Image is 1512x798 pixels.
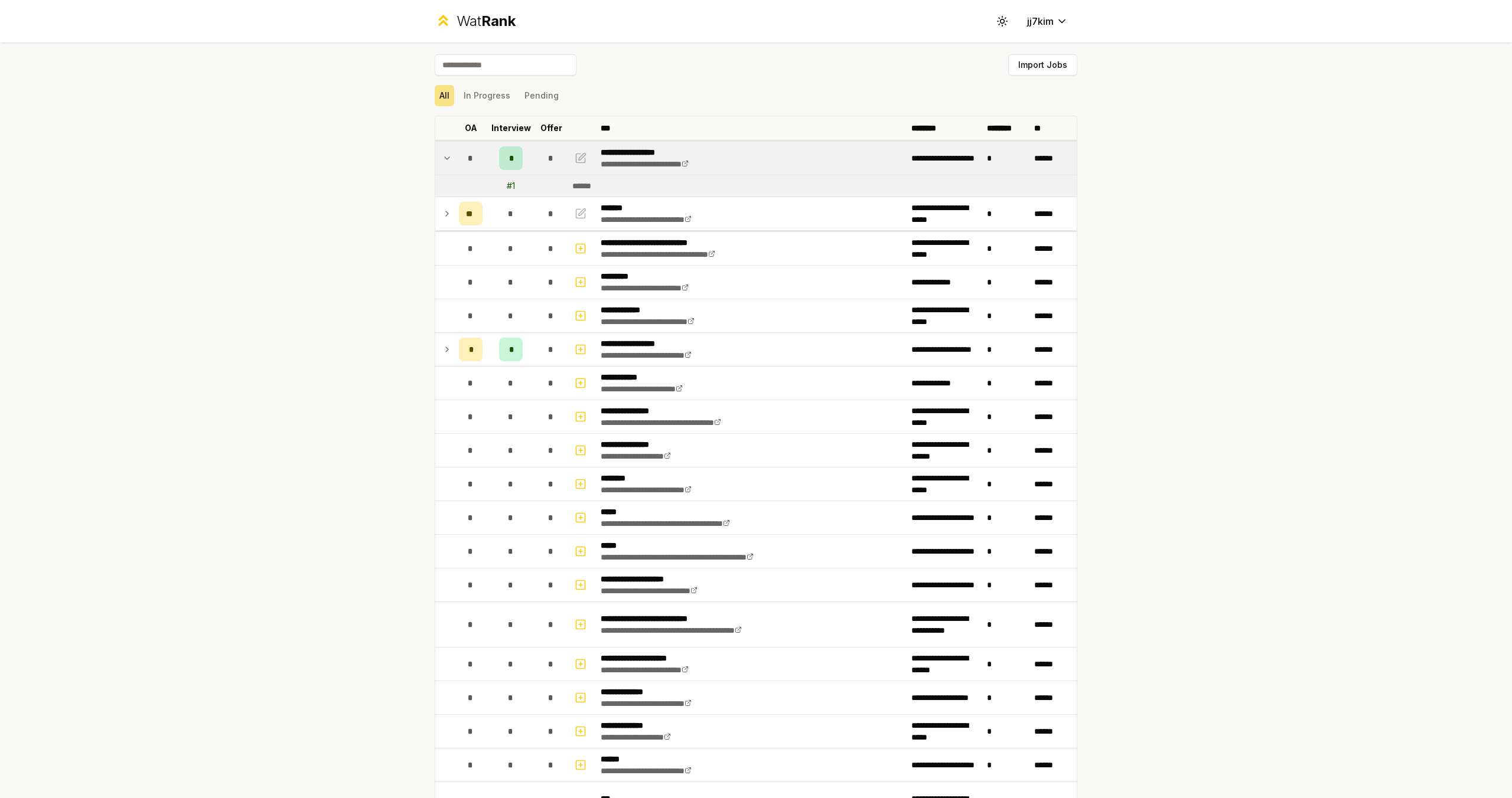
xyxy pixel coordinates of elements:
[1008,54,1077,76] button: Import Jobs
[435,12,516,31] a: WatRank
[1018,11,1077,32] button: jj7kim
[507,180,515,192] div: # 1
[491,122,531,134] p: Interview
[459,85,515,106] button: In Progress
[520,85,563,106] button: Pending
[457,12,516,31] div: Wat
[435,85,454,106] button: All
[540,122,562,134] p: Offer
[1027,14,1054,28] span: jj7kim
[481,12,516,30] span: Rank
[465,122,477,134] p: OA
